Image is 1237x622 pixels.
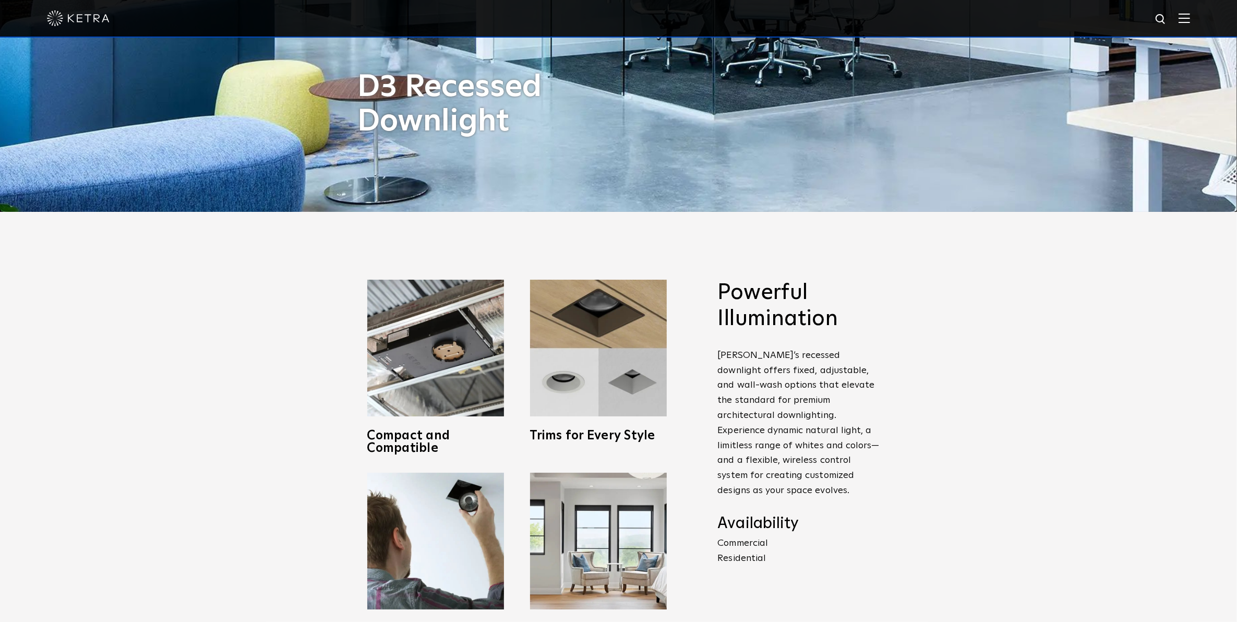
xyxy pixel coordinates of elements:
[367,429,504,454] h3: Compact and Compatible
[530,473,667,609] img: D3_WV_Bedroom
[530,280,667,416] img: trims-for-every-style
[718,280,880,332] h2: Powerful Illumination
[1179,13,1190,23] img: Hamburger%20Nav.svg
[718,348,880,498] p: [PERSON_NAME]’s recessed downlight offers fixed, adjustable, and wall-wash options that elevate t...
[718,536,880,566] p: Commercial Residential
[47,10,110,26] img: ketra-logo-2019-white
[367,473,504,609] img: D3_OpticSwap
[367,280,504,416] img: compact-and-copatible
[1155,13,1168,26] img: search icon
[530,429,667,442] h3: Trims for Every Style
[718,514,880,534] h4: Availability
[358,70,624,139] h1: D3 Recessed Downlight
